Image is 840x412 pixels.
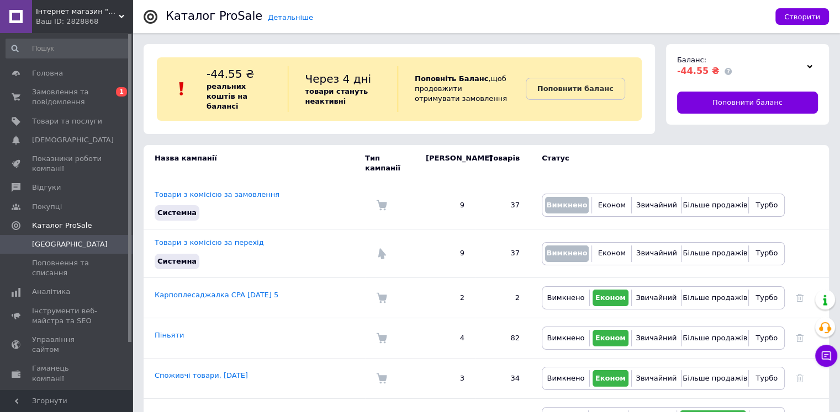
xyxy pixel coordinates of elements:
[796,374,804,382] a: Видалити
[545,197,589,213] button: Вимкнено
[546,201,587,209] span: Вимкнено
[752,290,781,306] button: Турбо
[415,229,476,277] td: 9
[684,245,746,262] button: Більше продажів
[476,318,531,358] td: 82
[752,245,781,262] button: Турбо
[593,370,628,387] button: Економ
[635,290,678,306] button: Звичайний
[305,72,371,85] span: Через 4 дні
[476,277,531,318] td: 2
[595,293,626,302] span: Економ
[677,56,706,64] span: Баланс:
[756,374,778,382] span: Турбо
[636,374,677,382] span: Звичайний
[595,334,626,342] span: Економ
[595,245,628,262] button: Економ
[32,154,102,174] span: Показники роботи компанії
[775,8,829,25] button: Створити
[144,145,365,181] td: Назва кампанії
[207,82,247,110] b: реальних коштів на балансі
[32,202,62,212] span: Покупці
[32,239,108,249] span: [GEOGRAPHIC_DATA]
[796,334,804,342] a: Видалити
[32,287,70,297] span: Аналітика
[635,197,678,213] button: Звичайний
[32,87,102,107] span: Замовлення та повідомлення
[712,98,783,108] span: Поповнити баланс
[415,358,476,398] td: 3
[36,7,119,17] span: Інтернет магазин "Металеві конструкції"
[376,292,387,303] img: Комісія за замовлення
[376,373,387,384] img: Комісія за замовлення
[476,358,531,398] td: 34
[398,66,526,112] div: , щоб продовжити отримувати замовлення
[155,238,264,247] a: Товари з комісією за перехід
[415,277,476,318] td: 2
[547,293,584,302] span: Вимкнено
[784,13,820,21] span: Створити
[636,249,677,257] span: Звичайний
[796,293,804,302] a: Видалити
[545,330,587,346] button: Вимкнено
[684,197,746,213] button: Більше продажів
[683,293,747,302] span: Більше продажів
[32,68,63,78] span: Головна
[32,258,102,278] span: Поповнення та списання
[376,248,387,259] img: Комісія за перехід
[155,331,184,339] a: Піньяти
[476,145,531,181] td: Товарів
[32,183,61,192] span: Відгуки
[415,74,488,83] b: Поповніть Баланс
[116,87,127,97] span: 1
[756,334,778,342] span: Турбо
[683,201,747,209] span: Більше продажів
[752,197,781,213] button: Турбо
[155,190,279,199] a: Товари з комісією за замовлення
[155,291,278,299] a: Карпоплесаджалка CPA [DATE] 5
[32,335,102,355] span: Управління сайтом
[545,370,587,387] button: Вимкнено
[684,330,746,346] button: Більше продажів
[173,81,190,97] img: :exclamation:
[476,181,531,229] td: 37
[415,318,476,358] td: 4
[32,116,102,126] span: Товари та послуги
[157,257,197,265] span: Системна
[677,92,818,114] a: Поповнити баланс
[155,371,248,379] a: Споживчі товари, [DATE]
[595,197,628,213] button: Економ
[268,13,313,22] a: Детальніше
[635,330,678,346] button: Звичайний
[376,200,387,211] img: Комісія за замовлення
[526,78,625,100] a: Поповнити баланс
[815,345,837,367] button: Чат з покупцем
[636,201,677,209] span: Звичайний
[415,145,476,181] td: [PERSON_NAME]
[635,245,678,262] button: Звичайний
[376,333,387,344] img: Комісія за замовлення
[756,293,778,302] span: Турбо
[545,290,587,306] button: Вимкнено
[547,334,584,342] span: Вимкнено
[756,201,778,209] span: Турбо
[752,330,781,346] button: Турбо
[537,84,614,93] b: Поповнити баланс
[207,67,254,81] span: -44.55 ₴
[593,290,628,306] button: Економ
[545,245,589,262] button: Вимкнено
[546,249,587,257] span: Вимкнено
[598,249,626,257] span: Економ
[157,208,197,217] span: Системна
[32,221,92,231] span: Каталог ProSale
[684,370,746,387] button: Більше продажів
[684,290,746,306] button: Більше продажів
[32,363,102,383] span: Гаманець компанії
[6,39,130,58] input: Пошук
[636,334,677,342] span: Звичайний
[677,66,720,76] span: -44.55 ₴
[598,201,626,209] span: Економ
[683,334,747,342] span: Більше продажів
[635,370,678,387] button: Звичайний
[756,249,778,257] span: Турбо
